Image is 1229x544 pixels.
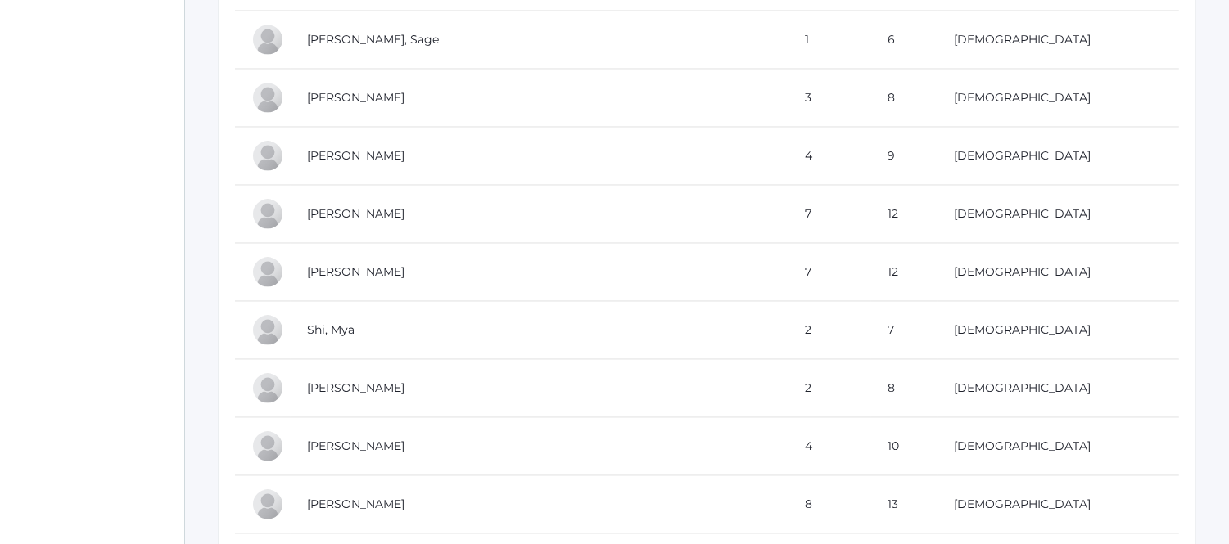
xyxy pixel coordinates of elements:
td: 12 [871,243,938,301]
td: 10 [871,417,938,475]
td: [DEMOGRAPHIC_DATA] [938,127,1179,185]
td: 7 [871,301,938,359]
td: [PERSON_NAME] [291,475,788,533]
div: Lillian Rose [251,197,284,230]
td: 13 [871,475,938,533]
td: [DEMOGRAPHIC_DATA] [938,11,1179,69]
td: 8 [871,69,938,127]
td: 12 [871,185,938,243]
td: 4 [788,127,871,185]
td: Shi, Mya [291,301,788,359]
td: [PERSON_NAME] [291,69,788,127]
td: [PERSON_NAME] [291,127,788,185]
td: [PERSON_NAME], Sage [291,11,788,69]
td: [DEMOGRAPHIC_DATA] [938,243,1179,301]
td: 7 [788,185,871,243]
div: Nolan Shields [251,371,284,404]
td: [DEMOGRAPHIC_DATA] [938,301,1179,359]
div: Noah Sanchez [251,255,284,288]
div: Mya Shi [251,313,284,346]
div: Grace Smith [251,429,284,462]
td: 8 [871,359,938,417]
td: [PERSON_NAME] [291,417,788,475]
td: 7 [788,243,871,301]
td: 2 [788,301,871,359]
td: 1 [788,11,871,69]
td: [PERSON_NAME] [291,359,788,417]
div: Shiloh Robertson [251,81,284,114]
div: Sage Robertson [251,23,284,56]
td: 6 [871,11,938,69]
td: 3 [788,69,871,127]
td: [PERSON_NAME] [291,185,788,243]
td: 9 [871,127,938,185]
td: 8 [788,475,871,533]
div: Levi Rose [251,139,284,172]
td: [DEMOGRAPHIC_DATA] [938,359,1179,417]
div: Levi Smith [251,488,284,520]
td: [DEMOGRAPHIC_DATA] [938,69,1179,127]
td: [DEMOGRAPHIC_DATA] [938,417,1179,475]
td: [PERSON_NAME] [291,243,788,301]
td: 4 [788,417,871,475]
td: [DEMOGRAPHIC_DATA] [938,185,1179,243]
td: [DEMOGRAPHIC_DATA] [938,475,1179,533]
td: 2 [788,359,871,417]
